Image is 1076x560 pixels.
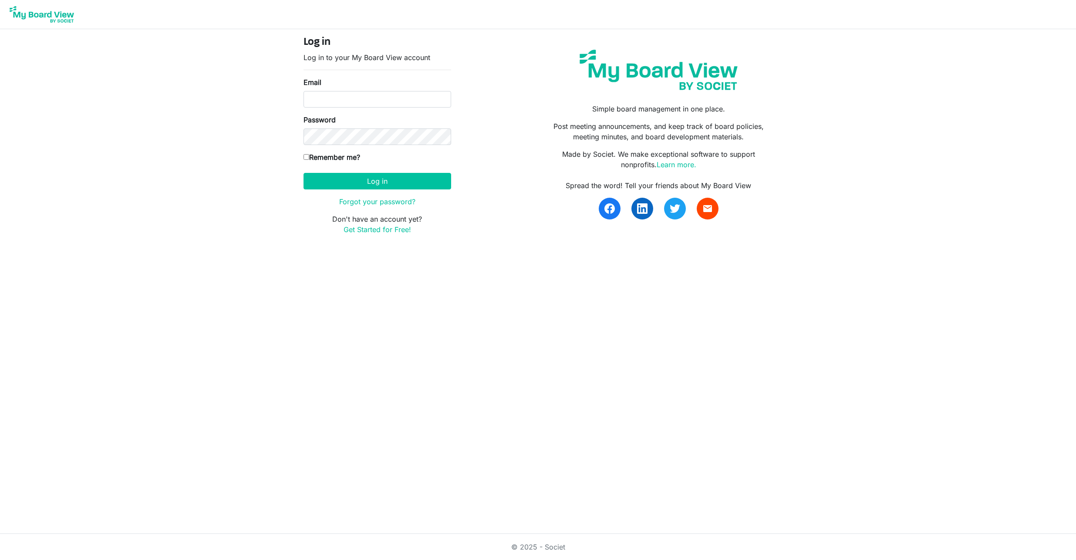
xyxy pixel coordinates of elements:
img: twitter.svg [670,203,680,214]
img: my-board-view-societ.svg [573,43,744,97]
div: Spread the word! Tell your friends about My Board View [544,180,772,191]
label: Password [304,115,336,125]
img: facebook.svg [604,203,615,214]
span: email [702,203,713,214]
input: Remember me? [304,154,309,160]
p: Don't have an account yet? [304,214,451,235]
h4: Log in [304,36,451,49]
a: © 2025 - Societ [511,543,565,551]
button: Log in [304,173,451,189]
img: linkedin.svg [637,203,648,214]
p: Post meeting announcements, and keep track of board policies, meeting minutes, and board developm... [544,121,772,142]
p: Made by Societ. We make exceptional software to support nonprofits. [544,149,772,170]
p: Log in to your My Board View account [304,52,451,63]
a: Forgot your password? [339,197,415,206]
label: Remember me? [304,152,360,162]
a: email [697,198,718,219]
p: Simple board management in one place. [544,104,772,114]
a: Get Started for Free! [344,225,411,234]
img: My Board View Logo [7,3,77,25]
label: Email [304,77,321,88]
a: Learn more. [657,160,696,169]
